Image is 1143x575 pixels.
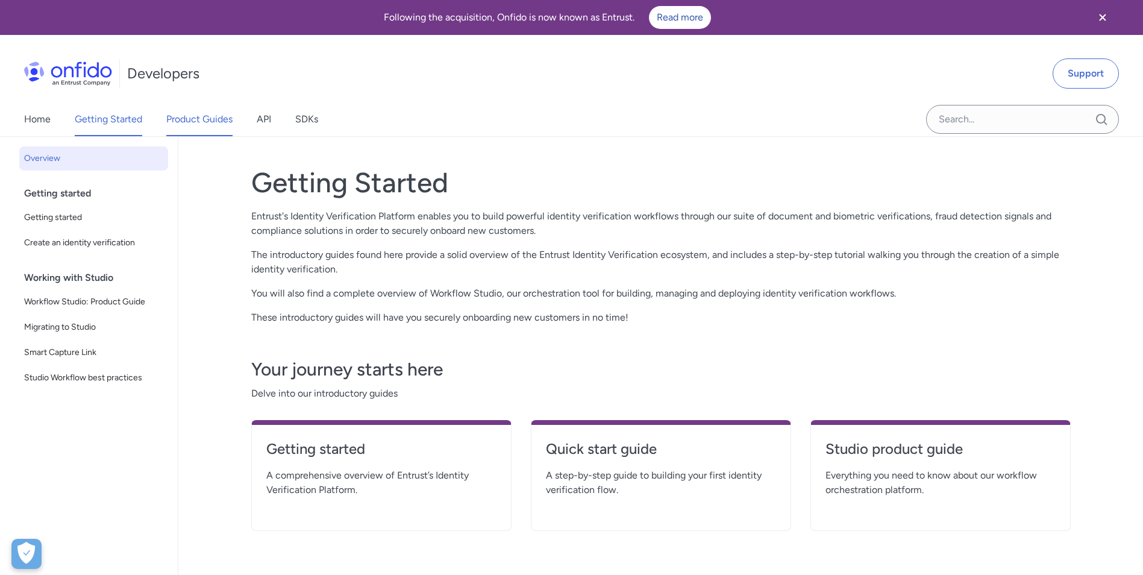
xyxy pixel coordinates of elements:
[251,386,1071,401] span: Delve into our introductory guides
[24,151,163,166] span: Overview
[266,439,496,468] a: Getting started
[11,539,42,569] button: Ouvrir le centre de préférences
[19,341,168,365] a: Smart Capture Link
[926,105,1119,134] input: Onfido search input field
[24,102,51,136] a: Home
[1053,58,1119,89] a: Support
[19,290,168,314] a: Workflow Studio: Product Guide
[19,231,168,255] a: Create an identity verification
[24,295,163,309] span: Workflow Studio: Product Guide
[251,357,1071,382] h3: Your journey starts here
[649,6,711,29] a: Read more
[24,371,163,385] span: Studio Workflow best practices
[825,468,1056,497] span: Everything you need to know about our workflow orchestration platform.
[127,64,199,83] h1: Developers
[19,315,168,339] a: Migrating to Studio
[825,439,1056,459] h4: Studio product guide
[266,468,496,497] span: A comprehensive overview of Entrust’s Identity Verification Platform.
[295,102,318,136] a: SDKs
[825,439,1056,468] a: Studio product guide
[24,236,163,250] span: Create an identity verification
[1080,2,1125,33] button: Close banner
[166,102,233,136] a: Product Guides
[266,439,496,459] h4: Getting started
[19,206,168,230] a: Getting started
[19,146,168,171] a: Overview
[546,439,776,459] h4: Quick start guide
[251,209,1071,238] p: Entrust's Identity Verification Platform enables you to build powerful identity verification work...
[14,6,1080,29] div: Following the acquisition, Onfido is now known as Entrust.
[24,320,163,335] span: Migrating to Studio
[251,166,1071,200] h1: Getting Started
[546,439,776,468] a: Quick start guide
[24,61,112,86] img: Onfido Logo
[251,286,1071,301] p: You will also find a complete overview of Workflow Studio, our orchestration tool for building, m...
[24,266,173,290] div: Working with Studio
[24,345,163,360] span: Smart Capture Link
[75,102,142,136] a: Getting Started
[1095,10,1110,25] svg: Close banner
[251,310,1071,325] p: These introductory guides will have you securely onboarding new customers in no time!
[251,248,1071,277] p: The introductory guides found here provide a solid overview of the Entrust Identity Verification ...
[546,468,776,497] span: A step-by-step guide to building your first identity verification flow.
[24,210,163,225] span: Getting started
[24,181,173,206] div: Getting started
[11,539,42,569] div: Préférences de cookies
[257,102,271,136] a: API
[19,366,168,390] a: Studio Workflow best practices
